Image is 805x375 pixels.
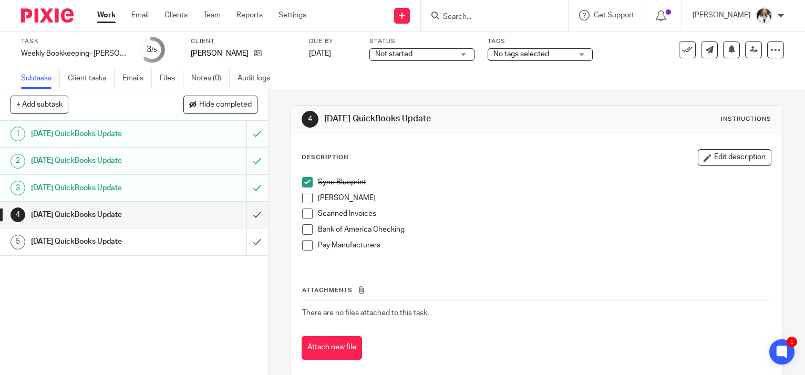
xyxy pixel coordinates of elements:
span: Get Support [594,12,634,19]
p: Scanned Invoices [318,209,771,219]
a: Reports [236,10,263,20]
span: There are no files attached to this task. [302,309,429,317]
div: Weekly Bookkeeping- [PERSON_NAME] [21,48,126,59]
label: Task [21,37,126,46]
span: [DATE] [309,50,331,57]
h1: [DATE] QuickBooks Update [31,153,168,169]
div: 3 [147,44,157,56]
a: Client tasks [68,68,115,89]
img: Pixie [21,8,74,23]
p: Pay Manufacturers [318,240,771,251]
h1: [DATE] QuickBooks Update [31,234,168,249]
a: Work [97,10,116,20]
span: Not started [375,50,412,58]
h1: [DATE] QuickBooks Update [324,113,559,124]
a: Files [160,68,183,89]
a: Email [131,10,149,20]
p: [PERSON_NAME] [318,193,771,203]
a: Clients [164,10,188,20]
a: Team [203,10,221,20]
div: 4 [11,207,25,222]
div: 1 [787,337,797,347]
small: /5 [151,47,157,53]
label: Status [369,37,474,46]
label: Due by [309,37,356,46]
div: 2 [11,154,25,169]
img: Robynn%20Maedl%20-%202025.JPG [756,7,772,24]
div: Instructions [721,115,771,123]
span: No tags selected [493,50,549,58]
p: [PERSON_NAME] [693,10,750,20]
input: Search [442,13,536,22]
div: 5 [11,235,25,249]
h1: [DATE] QuickBooks Update [31,180,168,196]
a: Notes (0) [191,68,230,89]
button: Hide completed [183,96,257,113]
button: Edit description [698,149,771,166]
p: [PERSON_NAME] [191,48,249,59]
span: Hide completed [199,101,252,109]
p: Bank of America Checking [318,224,771,235]
h1: [DATE] QuickBooks Update [31,126,168,142]
div: 3 [11,181,25,195]
div: Weekly Bookkeeping- Petruzzi [21,48,126,59]
div: 1 [11,127,25,141]
a: Audit logs [238,68,278,89]
button: Attach new file [302,336,362,360]
a: Settings [278,10,306,20]
a: Emails [122,68,152,89]
div: 4 [302,111,318,128]
button: + Add subtask [11,96,68,113]
label: Client [191,37,296,46]
p: Description [302,153,348,162]
label: Tags [488,37,593,46]
h1: [DATE] QuickBooks Update [31,207,168,223]
a: Subtasks [21,68,60,89]
span: Attachments [302,287,353,293]
p: Sync Blueprint [318,177,771,187]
